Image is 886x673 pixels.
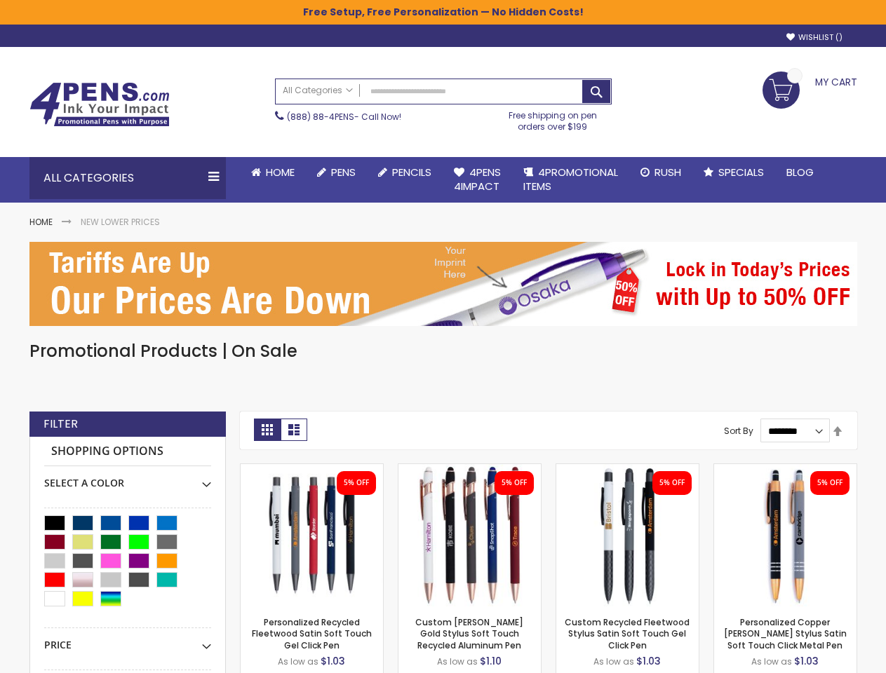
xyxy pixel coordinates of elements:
[593,655,634,667] span: As low as
[724,616,847,651] a: Personalized Copper [PERSON_NAME] Stylus Satin Soft Touch Click Metal Pen
[392,165,431,179] span: Pencils
[367,157,443,188] a: Pencils
[655,165,681,179] span: Rush
[556,464,699,606] img: Custom Recycled Fleetwood Stylus Satin Soft Touch Gel Click Pen
[276,79,360,102] a: All Categories
[454,165,501,193] span: 4Pens 4impact
[240,157,306,188] a: Home
[724,425,753,437] label: Sort By
[44,466,211,490] div: Select A Color
[794,654,819,668] span: $1.03
[512,157,629,203] a: 4PROMOTIONALITEMS
[252,616,372,651] a: Personalized Recycled Fleetwood Satin Soft Touch Gel Click Pen
[287,111,354,123] a: (888) 88-4PENS
[502,478,527,488] div: 5% OFF
[306,157,367,188] a: Pens
[278,655,318,667] span: As low as
[480,654,502,668] span: $1.10
[494,104,612,132] div: Free shipping on pen orders over $199
[29,340,857,362] h1: Promotional Products | On Sale
[636,654,661,668] span: $1.03
[398,464,541,606] img: Custom Lexi Rose Gold Stylus Soft Touch Recycled Aluminum Pen
[786,32,843,43] a: Wishlist
[556,463,699,475] a: Custom Recycled Fleetwood Stylus Satin Soft Touch Gel Click Pen
[29,216,53,228] a: Home
[443,157,512,203] a: 4Pens4impact
[659,478,685,488] div: 5% OFF
[415,616,523,651] a: Custom [PERSON_NAME] Gold Stylus Soft Touch Recycled Aluminum Pen
[437,655,478,667] span: As low as
[344,478,369,488] div: 5% OFF
[565,616,690,651] a: Custom Recycled Fleetwood Stylus Satin Soft Touch Gel Click Pen
[44,437,211,467] strong: Shopping Options
[29,157,226,199] div: All Categories
[398,463,541,475] a: Custom Lexi Rose Gold Stylus Soft Touch Recycled Aluminum Pen
[43,416,78,432] strong: Filter
[241,463,383,475] a: Personalized Recycled Fleetwood Satin Soft Touch Gel Click Pen
[287,111,401,123] span: - Call Now!
[44,628,211,652] div: Price
[786,165,814,179] span: Blog
[714,463,857,475] a: Personalized Copper Penny Stylus Satin Soft Touch Click Metal Pen
[692,157,775,188] a: Specials
[817,478,843,488] div: 5% OFF
[283,85,353,96] span: All Categories
[751,655,792,667] span: As low as
[523,165,618,193] span: 4PROMOTIONAL ITEMS
[321,654,345,668] span: $1.03
[629,157,692,188] a: Rush
[266,165,295,179] span: Home
[331,165,356,179] span: Pens
[241,464,383,606] img: Personalized Recycled Fleetwood Satin Soft Touch Gel Click Pen
[81,216,160,228] strong: New Lower Prices
[29,82,170,127] img: 4Pens Custom Pens and Promotional Products
[29,242,857,326] img: New Lower Prices
[718,165,764,179] span: Specials
[714,464,857,606] img: Personalized Copper Penny Stylus Satin Soft Touch Click Metal Pen
[254,419,281,441] strong: Grid
[775,157,825,188] a: Blog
